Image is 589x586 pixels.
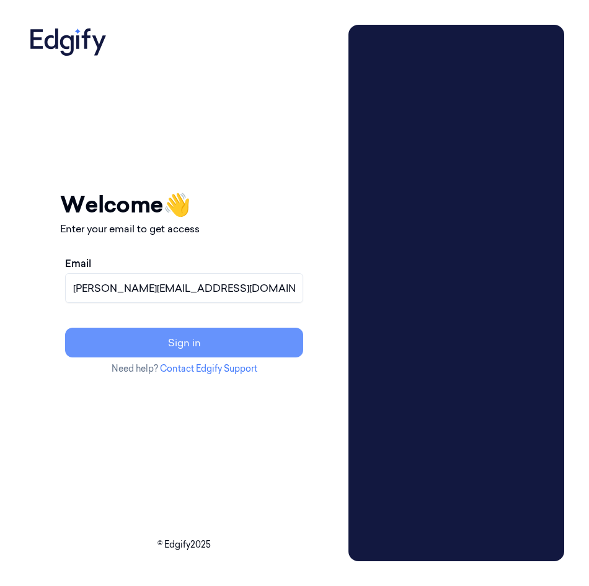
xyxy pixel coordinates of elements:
a: Contact Edgify Support [160,363,257,374]
p: © Edgify 2025 [25,538,343,551]
label: Email [65,256,91,271]
p: Need help? [60,362,308,375]
button: Sign in [65,328,303,357]
p: Enter your email to get access [60,221,308,236]
input: name@example.com [65,273,303,303]
h1: Welcome 👋 [60,188,308,221]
